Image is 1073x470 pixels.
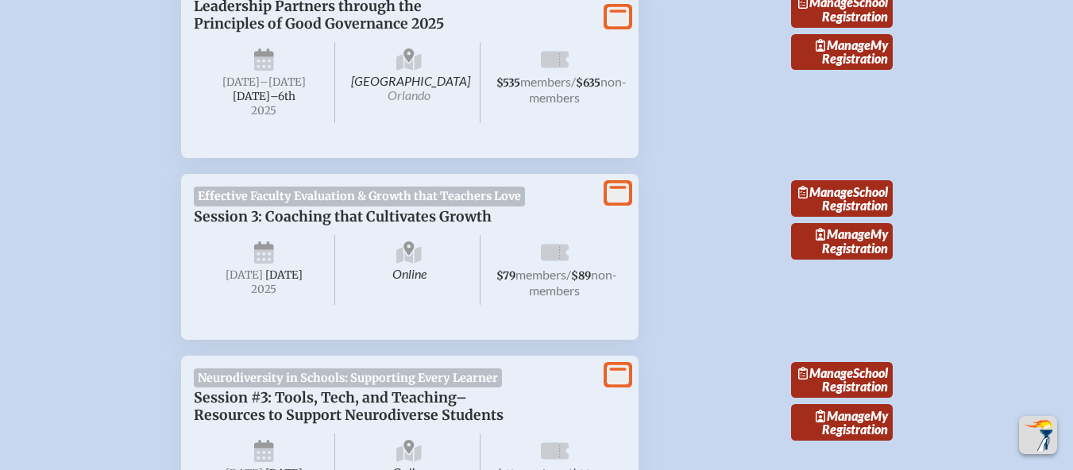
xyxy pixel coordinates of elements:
span: Manage [816,226,870,241]
span: Neurodiversity in Schools: Supporting Every Learner [194,368,503,387]
span: 2025 [206,105,322,117]
span: Manage [798,184,853,199]
span: members [520,74,571,89]
span: Manage [798,365,853,380]
a: ManageSchool Registration [791,362,893,399]
span: [DATE] [226,268,263,282]
span: Manage [816,37,870,52]
a: ManageMy Registration [791,223,893,260]
span: / [566,267,571,282]
span: [DATE] [222,75,260,89]
a: ManageSchool Registration [791,180,893,217]
span: / [571,74,576,89]
a: ManageMy Registration [791,34,893,71]
span: $79 [496,269,515,283]
a: ManageMy Registration [791,404,893,441]
span: $89 [571,269,591,283]
span: Session #3: Tools, Tech, and Teaching–Resources to Support Neurodiverse Students [194,389,504,424]
span: Session 3: Coaching that Cultivates Growth [194,208,492,225]
span: Effective Faculty Evaluation & Growth that Teachers Love [194,187,526,206]
button: Scroll Top [1019,416,1057,454]
span: –[DATE] [260,75,306,89]
span: Orlando [388,87,430,102]
span: non-members [529,74,627,105]
span: $535 [496,76,520,90]
span: $635 [576,76,600,90]
span: [GEOGRAPHIC_DATA] [338,42,481,124]
span: Online [338,235,481,305]
span: members [515,267,566,282]
span: non-members [529,267,617,298]
span: 2025 [206,283,322,295]
span: [DATE]–⁠6th [233,90,295,103]
img: To the top [1022,419,1054,451]
span: [DATE] [265,268,303,282]
span: Manage [816,408,870,423]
